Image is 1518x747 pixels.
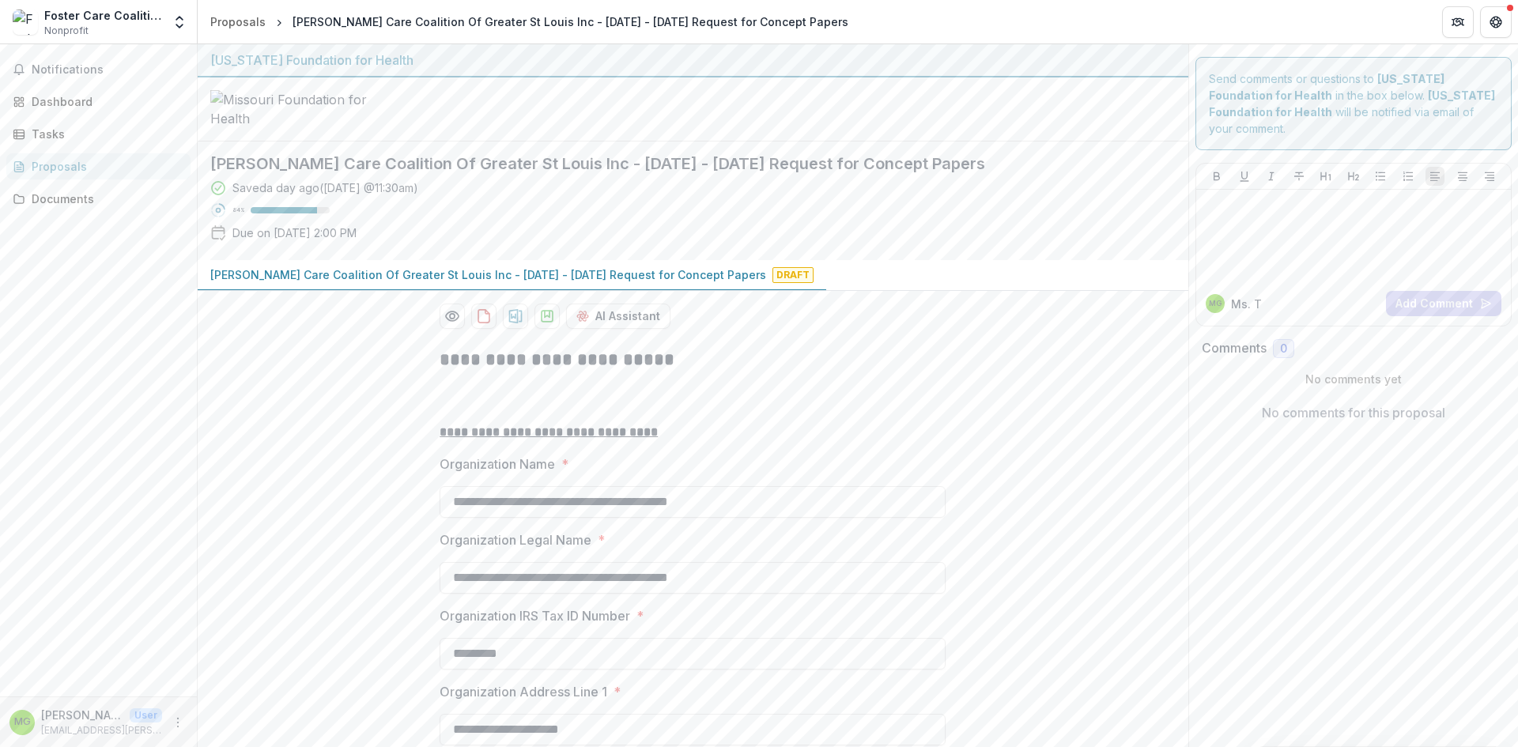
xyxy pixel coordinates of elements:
[6,57,191,82] button: Notifications
[1425,167,1444,186] button: Align Left
[6,89,191,115] a: Dashboard
[1442,6,1474,38] button: Partners
[1371,167,1390,186] button: Bullet List
[41,707,123,723] p: [PERSON_NAME]
[32,63,184,77] span: Notifications
[204,10,855,33] nav: breadcrumb
[1209,300,1222,307] div: Ms. Trisha Gordon
[32,93,178,110] div: Dashboard
[44,24,89,38] span: Nonprofit
[32,158,178,175] div: Proposals
[232,179,418,196] div: Saved a day ago ( [DATE] @ 11:30am )
[210,154,1150,173] h2: [PERSON_NAME] Care Coalition Of Greater St Louis Inc - [DATE] - [DATE] Request for Concept Papers
[210,90,368,128] img: Missouri Foundation for Health
[1231,296,1262,312] p: Ms. T
[14,717,31,727] div: Ms. Trisha Gordon
[13,9,38,35] img: Foster Care Coalition Of Greater St Louis Inc
[210,51,1176,70] div: [US_STATE] Foundation for Health
[503,304,528,329] button: download-proposal
[210,266,766,283] p: [PERSON_NAME] Care Coalition Of Greater St Louis Inc - [DATE] - [DATE] Request for Concept Papers
[168,6,191,38] button: Open entity switcher
[1399,167,1418,186] button: Ordered List
[1386,291,1501,316] button: Add Comment
[1453,167,1472,186] button: Align Center
[1290,167,1308,186] button: Strike
[440,304,465,329] button: Preview a45307e6-1830-45c4-9630-06d1122bc672-0.pdf
[232,205,244,216] p: 84 %
[1195,57,1512,150] div: Send comments or questions to in the box below. will be notified via email of your comment.
[6,121,191,147] a: Tasks
[1280,342,1287,356] span: 0
[440,455,555,473] p: Organization Name
[32,191,178,207] div: Documents
[44,7,162,24] div: Foster Care Coalition Of Greater St Louis Inc
[1316,167,1335,186] button: Heading 1
[210,13,266,30] div: Proposals
[168,713,187,732] button: More
[440,606,630,625] p: Organization IRS Tax ID Number
[566,304,670,329] button: AI Assistant
[1202,341,1267,356] h2: Comments
[1262,167,1281,186] button: Italicize
[534,304,560,329] button: download-proposal
[41,723,162,738] p: [EMAIL_ADDRESS][PERSON_NAME][DOMAIN_NAME]
[204,10,272,33] a: Proposals
[1480,6,1512,38] button: Get Help
[1235,167,1254,186] button: Underline
[440,682,607,701] p: Organization Address Line 1
[32,126,178,142] div: Tasks
[471,304,497,329] button: download-proposal
[1480,167,1499,186] button: Align Right
[6,186,191,212] a: Documents
[440,530,591,549] p: Organization Legal Name
[232,224,357,241] p: Due on [DATE] 2:00 PM
[130,708,162,722] p: User
[293,13,848,30] div: [PERSON_NAME] Care Coalition Of Greater St Louis Inc - [DATE] - [DATE] Request for Concept Papers
[1202,371,1506,387] p: No comments yet
[1262,403,1445,422] p: No comments for this proposal
[1344,167,1363,186] button: Heading 2
[6,153,191,179] a: Proposals
[1207,167,1226,186] button: Bold
[772,267,814,283] span: Draft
